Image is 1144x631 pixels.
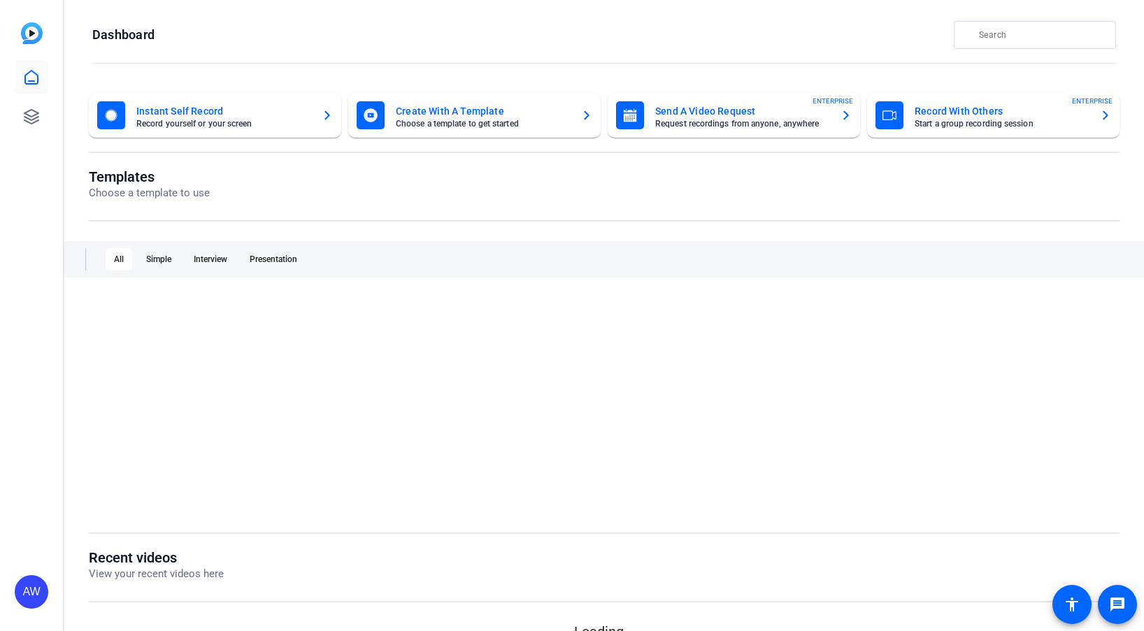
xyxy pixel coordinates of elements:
mat-card-title: Record With Others [915,103,1089,119]
h1: Dashboard [92,27,155,43]
mat-card-title: Create With A Template [396,103,570,119]
span: ENTERPRISE [1072,96,1113,106]
div: Presentation [241,248,306,270]
mat-card-title: Send A Video Request [655,103,829,119]
h1: Templates [89,168,210,185]
div: Interview [185,248,236,270]
mat-card-subtitle: Record yourself or your screen [136,119,310,128]
img: blue-gradient.svg [21,22,43,44]
mat-card-title: Instant Self Record [136,103,310,119]
span: ENTERPRISE [813,96,853,106]
div: AW [15,575,48,609]
mat-card-subtitle: Start a group recording session [915,119,1089,128]
button: Create With A TemplateChoose a template to get started [348,93,601,138]
input: Search [979,27,1105,43]
mat-icon: accessibility [1064,596,1080,613]
mat-card-subtitle: Request recordings from anyone, anywhere [655,119,829,128]
div: All [106,248,132,270]
p: Choose a template to use [89,185,210,201]
button: Send A Video RequestRequest recordings from anyone, anywhereENTERPRISE [608,93,860,138]
mat-card-subtitle: Choose a template to get started [396,119,570,128]
div: Simple [138,248,180,270]
button: Record With OthersStart a group recording sessionENTERPRISE [867,93,1120,138]
p: View your recent videos here [89,566,224,582]
mat-icon: message [1109,596,1126,613]
button: Instant Self RecordRecord yourself or your screen [89,93,341,138]
h1: Recent videos [89,549,224,566]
